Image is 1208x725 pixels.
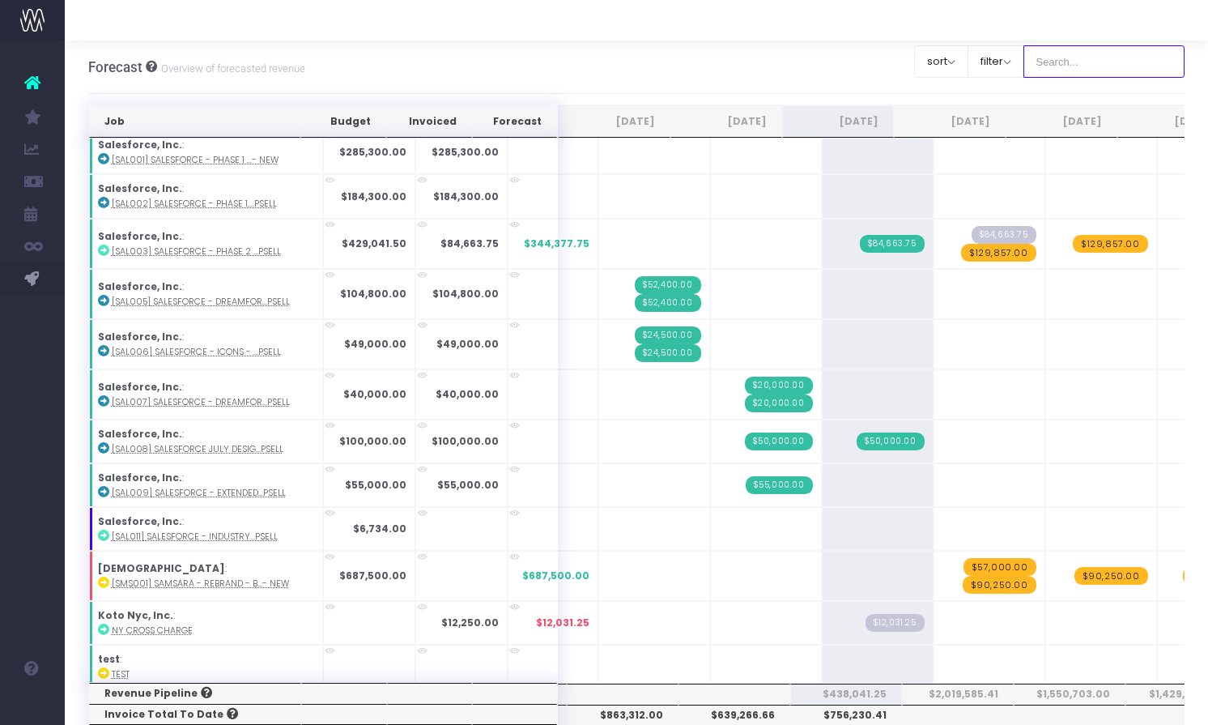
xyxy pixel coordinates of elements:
th: Revenue Pipeline [89,683,301,704]
strong: $184,300.00 [341,190,406,203]
strong: $100,000.00 [432,434,499,448]
td: : [89,645,323,689]
strong: Salesforce, Inc. [98,471,182,484]
strong: $104,800.00 [340,287,406,301]
abbr: NY Cross Charge [112,625,193,637]
th: Jun 25: activate to sort column ascending [559,105,670,138]
strong: $184,300.00 [433,190,499,203]
abbr: [SAL002] Salesforce - Phase 1.5 Pressure Test - Brand - Upsell [112,198,277,210]
strong: Salesforce, Inc. [98,181,182,195]
span: Streamtime Invoice: 888 – [SAL006] Salesforce - Icons - Brand - Upsell [635,344,701,362]
span: wayahead Revenue Forecast Item [1074,567,1148,585]
td: : [89,219,323,269]
abbr: [SAL005] Salesforce - Dreamforce Theme - Brand - Upsell [112,296,290,308]
abbr: [SAL007] Salesforce - Dreamforce Sprint - Brand - Upsell [112,396,290,408]
strong: Salesforce, Inc. [98,514,182,528]
strong: $49,000.00 [344,337,406,351]
td: : [89,130,323,174]
strong: Salesforce, Inc. [98,138,182,151]
strong: $285,300.00 [432,145,499,159]
strong: $687,500.00 [339,569,406,582]
th: Sep 25: activate to sort column ascending [894,105,1006,138]
strong: Salesforce, Inc. [98,427,182,441]
strong: Salesforce, Inc. [98,380,182,394]
span: Forecast [88,59,142,75]
abbr: [SAL009] Salesforce - Extended July Support - Brand - Upsell [112,487,286,499]
span: $344,377.75 [524,237,589,251]
span: Streamtime Invoice: 901 – [SAL007] Salesforce - Dreamforce Sprint - Brand - Upsell [745,394,813,412]
td: : [89,369,323,420]
abbr: [SAL003] Salesforce - Phase 2 Design - Brand - Upsell [112,245,281,258]
td: : [89,551,323,601]
th: Forecast [472,105,557,138]
th: Invoice Total To Date [89,704,301,725]
td: : [89,420,323,463]
strong: test [98,652,120,666]
td: : [89,174,323,218]
th: $438,041.25 [790,684,902,705]
strong: $104,800.00 [432,287,499,301]
td: : [89,319,323,369]
abbr: [SAL006] Salesforce - Icons - Brand - Upsell [112,346,281,358]
span: Streamtime Invoice: 900 – [SAL006] Salesforce - Icons - Brand - Upsell [635,326,701,344]
th: Jul 25: activate to sort column ascending [670,105,782,138]
span: Streamtime Invoice: 902 – [SAL007] Salesforce - Dreamforce Sprint - Brand - Upsell [745,377,813,394]
td: : [89,507,323,551]
strong: $6,734.00 [353,522,406,535]
th: $2,019,585.41 [902,684,1014,705]
strong: $55,000.00 [345,478,406,492]
strong: Salesforce, Inc. [98,229,182,243]
span: Streamtime Invoice: 903 – [SAL008] Salesforce July Design Support - Brand - Upsell [857,433,925,450]
span: Streamtime Draft Invoice: 915 – [SAL003] Salesforce - Phase 2 Design - Brand - Upsell [972,226,1036,244]
strong: $49,000.00 [436,337,499,351]
abbr: [SAL008] Salesforce July Design Support - Brand - Upsell [112,443,283,455]
th: Aug 25: activate to sort column ascending [782,105,894,138]
button: sort [914,45,968,78]
abbr: [SAL011] Salesforce - Industry Icons - Brand - Upsell [112,531,278,543]
td: : [89,601,323,645]
span: wayahead Revenue Forecast Item [963,558,1036,576]
span: $12,031.25 [536,616,589,630]
th: Job: activate to sort column ascending [89,105,300,138]
strong: $100,000.00 [339,434,406,448]
td: : [89,463,323,507]
span: Streamtime Invoice: 907 – [SAL008] Salesforce July Design Support - Brand - Upsell [745,433,813,450]
abbr: test [112,668,130,680]
abbr: [SAL001] Salesforce - Phase 1 Design Sprint - Brand - New [112,154,279,166]
span: Streamtime Invoice: 885 – [SAL005] Salesforce - Dreamforce Theme - Brand - Upsell [635,276,701,294]
span: Streamtime Draft Invoice: 911 – NY Cross Charge [866,614,925,632]
small: Overview of forecasted revenue [157,59,305,75]
strong: Koto Nyc, Inc. [98,608,173,622]
strong: Salesforce, Inc. [98,330,182,343]
th: $1,550,703.00 [1014,684,1125,705]
span: $687,500.00 [522,569,589,583]
button: filter [968,45,1024,78]
th: Budget [300,105,386,138]
strong: $40,000.00 [436,387,499,401]
strong: $55,000.00 [437,478,499,492]
strong: $40,000.00 [343,387,406,401]
strong: [DEMOGRAPHIC_DATA] [98,561,225,575]
th: Oct 25: activate to sort column ascending [1006,105,1117,138]
span: Streamtime Invoice: 914 – [SAL003] Salesforce - Phase 2 Design - Brand - Upsell [860,235,925,253]
span: wayahead Revenue Forecast Item [961,244,1036,262]
span: wayahead Revenue Forecast Item [1073,235,1148,253]
span: wayahead Revenue Forecast Item [963,576,1036,594]
span: Streamtime Invoice: 884 – [SAL005] Salesforce - Dreamforce Theme - Brand - Upsell [635,294,701,312]
td: : [89,269,323,319]
strong: $429,041.50 [342,237,406,250]
input: Search... [1023,45,1185,78]
strong: $285,300.00 [339,145,406,159]
abbr: [SMS001] Samsara - Rebrand - Brand - New [112,578,289,590]
strong: $12,250.00 [441,616,499,629]
th: Invoiced [386,105,472,138]
strong: $84,663.75 [440,237,499,250]
strong: Salesforce, Inc. [98,279,182,293]
img: images/default_profile_image.png [20,693,45,717]
span: Streamtime Invoice: 906 – [SAL009] Salesforce - Extended July Support - Brand - Upsell [746,476,813,494]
